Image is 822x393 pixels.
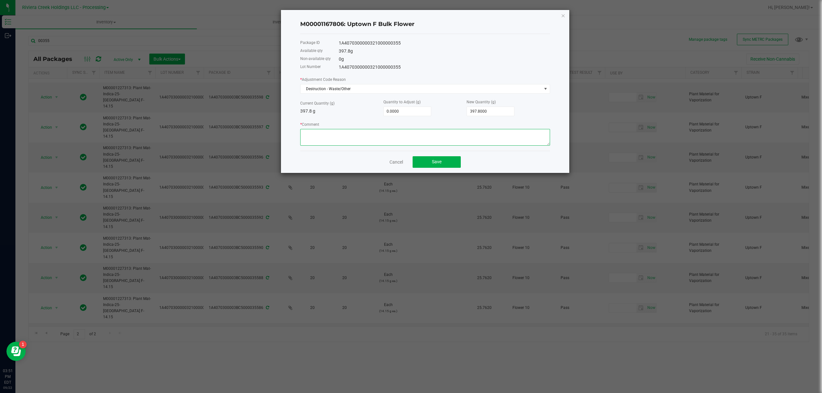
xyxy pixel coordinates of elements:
div: 397.8 [339,48,550,55]
label: Adjustment Code Reason [300,77,346,82]
label: Package ID [300,40,320,46]
a: Cancel [389,159,403,165]
div: 0 [339,56,550,63]
span: Destruction - Waste/Other [301,84,542,93]
iframe: Resource center [6,342,26,361]
input: 0 [384,107,431,116]
span: Save [432,159,442,164]
input: 0 [467,107,514,116]
label: Current Quantity (g) [300,100,335,106]
span: g [350,48,353,54]
label: Non-available qty [300,56,331,62]
label: Comment [300,122,319,127]
p: 397.8 g [300,108,383,115]
div: 1A4070300000321000000355 [339,64,550,71]
iframe: Resource center unread badge [19,341,27,348]
label: New Quantity (g) [467,99,496,105]
div: 1A4070300000321000000355 [339,40,550,47]
span: g [341,56,344,62]
button: Save [413,156,461,168]
h4: M00001167806: Uptown F Bulk Flower [300,20,550,29]
label: Lot Number [300,64,321,70]
label: Available qty [300,48,323,54]
label: Quantity to Adjust (g) [383,99,421,105]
